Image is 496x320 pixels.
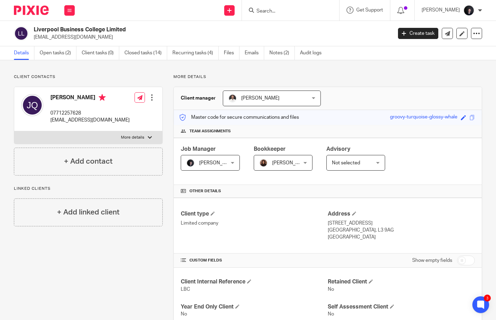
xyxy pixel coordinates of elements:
img: 455A2509.jpg [463,5,474,16]
p: More details [173,74,482,80]
h4: + Add linked client [57,207,120,218]
a: Audit logs [300,46,327,60]
p: [STREET_ADDRESS] [328,220,475,227]
h3: Client manager [181,95,216,102]
img: svg%3E [21,94,43,116]
img: 455A2509.jpg [186,159,195,167]
label: Show empty fields [412,257,452,264]
a: Emails [245,46,264,60]
div: 3 [484,295,491,302]
span: No [181,312,187,317]
p: [GEOGRAPHIC_DATA] [328,234,475,241]
a: Open tasks (2) [40,46,76,60]
input: Search [256,8,318,15]
h2: Liverpool Business College Limited [34,26,317,33]
p: Limited company [181,220,328,227]
img: Headshot.jpg [259,159,268,167]
a: Client tasks (0) [82,46,119,60]
span: Team assignments [189,128,231,134]
p: [EMAIL_ADDRESS][DOMAIN_NAME] [50,117,130,124]
p: 07712257628 [50,110,130,117]
h4: CUSTOM FIELDS [181,258,328,263]
a: Notes (2) [269,46,295,60]
p: [EMAIL_ADDRESS][DOMAIN_NAME] [34,34,388,41]
h4: Year End Only Client [181,303,328,311]
a: Recurring tasks (4) [172,46,219,60]
p: [PERSON_NAME] [422,7,460,14]
img: svg%3E [14,26,29,41]
p: [GEOGRAPHIC_DATA], L3 9AG [328,227,475,234]
a: Files [224,46,239,60]
h4: Self Assessment Client [328,303,475,311]
p: Client contacts [14,74,163,80]
span: [PERSON_NAME] [272,161,310,165]
a: Closed tasks (14) [124,46,167,60]
span: Get Support [356,8,383,13]
a: Details [14,46,34,60]
span: Bookkeeper [254,146,286,152]
img: dom%20slack.jpg [228,94,237,102]
span: Other details [189,188,221,194]
span: No [328,312,334,317]
p: More details [121,135,144,140]
span: Job Manager [181,146,216,152]
span: No [328,287,334,292]
span: Not selected [332,161,360,165]
a: Create task [398,28,438,39]
h4: Address [328,210,475,218]
h4: Client type [181,210,328,218]
span: LBC [181,287,190,292]
img: Pixie [14,6,49,15]
span: Advisory [326,146,350,152]
p: Linked clients [14,186,163,192]
span: [PERSON_NAME] [199,161,237,165]
span: [PERSON_NAME] [241,96,279,101]
h4: [PERSON_NAME] [50,94,130,103]
div: groovy-turquoise-glossy-whale [390,114,457,122]
p: Master code for secure communications and files [179,114,299,121]
h4: Retained Client [328,278,475,286]
h4: Client Internal Reference [181,278,328,286]
h4: + Add contact [64,156,113,167]
i: Primary [99,94,106,101]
